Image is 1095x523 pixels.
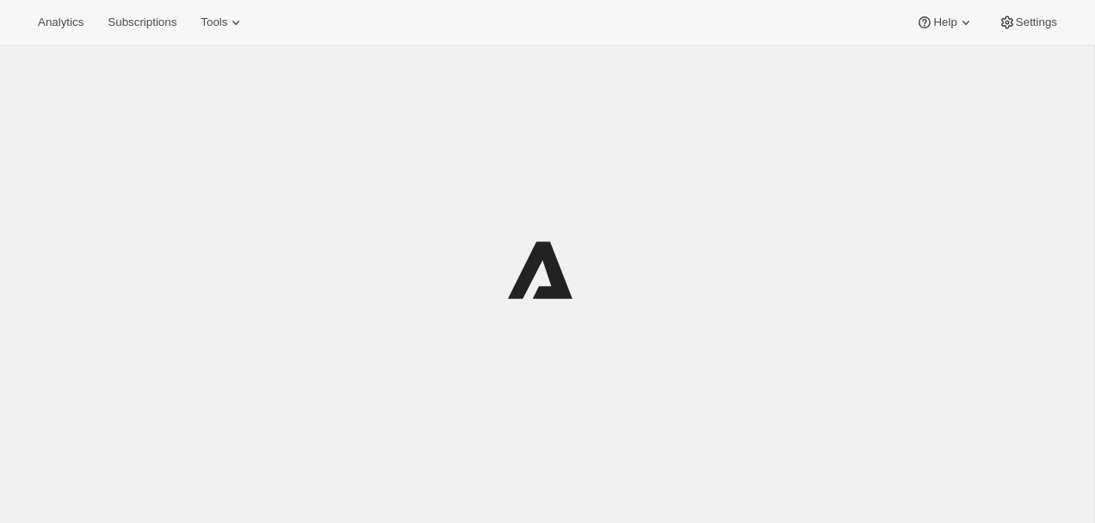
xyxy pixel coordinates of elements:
[988,10,1067,34] button: Settings
[933,16,956,29] span: Help
[108,16,176,29] span: Subscriptions
[201,16,227,29] span: Tools
[38,16,84,29] span: Analytics
[1016,16,1057,29] span: Settings
[190,10,255,34] button: Tools
[97,10,187,34] button: Subscriptions
[28,10,94,34] button: Analytics
[906,10,984,34] button: Help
